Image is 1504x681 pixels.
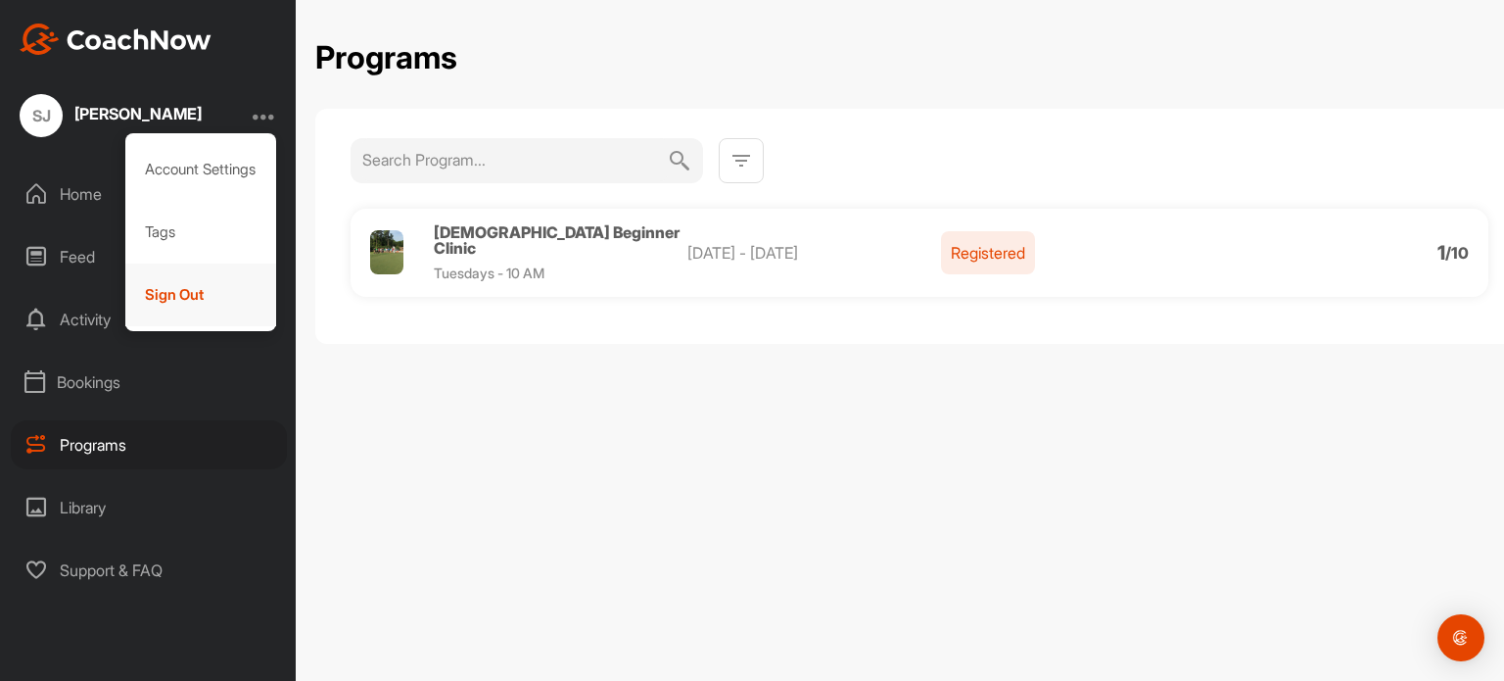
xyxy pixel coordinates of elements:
input: Search Program... [362,138,668,181]
div: Support & FAQ [11,546,287,595]
img: svg+xml;base64,PHN2ZyB3aWR0aD0iMjQiIGhlaWdodD0iMjQiIHZpZXdCb3g9IjAgMCAyNCAyNCIgZmlsbD0ibm9uZSIgeG... [668,138,691,183]
p: Registered [941,231,1035,274]
p: / 10 [1445,245,1469,261]
div: Account Settings [125,138,277,201]
img: Profile picture [370,230,403,274]
div: Open Intercom Messenger [1437,614,1484,661]
div: Bookings [11,358,287,407]
div: Home [11,170,287,219]
img: svg+xml;base64,PHN2ZyB3aWR0aD0iMjQiIGhlaWdodD0iMjQiIHZpZXdCb3g9IjAgMCAyNCAyNCIgZmlsbD0ibm9uZSIgeG... [729,149,753,172]
span: [DEMOGRAPHIC_DATA] Beginner Clinic [434,222,680,258]
div: Programs [11,420,287,469]
div: Tags [125,201,277,264]
div: Activity [11,295,287,344]
span: Tuesdays - 10 AM [434,265,544,281]
h2: Programs [315,39,457,77]
div: Feed [11,232,287,281]
div: Sign Out [125,264,277,326]
p: [DATE] - [DATE] [687,241,941,265]
div: Library [11,483,287,532]
p: 1 [1437,245,1445,261]
div: [PERSON_NAME] [74,106,202,122]
div: SJ [20,94,63,137]
img: CoachNow [20,24,211,55]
